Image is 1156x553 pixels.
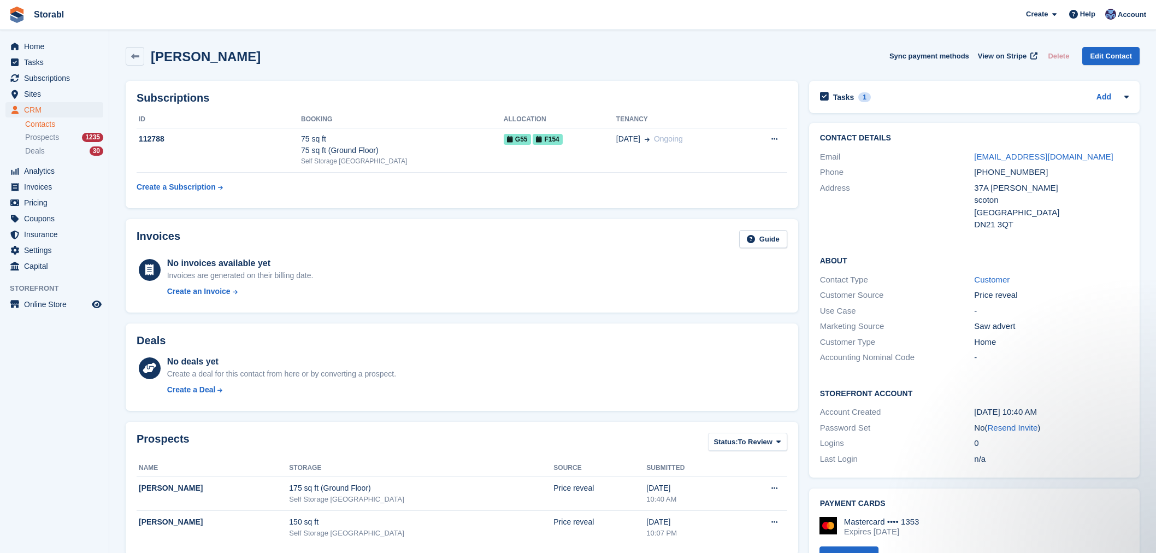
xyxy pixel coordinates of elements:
a: menu [5,258,103,274]
div: Mastercard •••• 1353 [844,517,919,527]
button: Sync payment methods [889,47,969,65]
div: No deals yet [167,355,396,368]
span: Account [1118,9,1146,20]
div: Invoices are generated on their billing date. [167,270,314,281]
th: Booking [301,111,504,128]
div: n/a [974,453,1129,466]
div: Expires [DATE] [844,527,919,537]
div: Price reveal [553,483,646,494]
span: View on Stripe [978,51,1027,62]
span: Invoices [24,179,90,195]
div: Create an Invoice [167,286,231,297]
h2: About [820,255,1129,266]
div: 0 [974,437,1129,450]
div: [GEOGRAPHIC_DATA] [974,207,1129,219]
span: Coupons [24,211,90,226]
span: G55 [504,134,531,145]
th: Name [137,460,289,477]
span: Subscriptions [24,70,90,86]
a: Resend Invite [988,423,1038,432]
a: Customer [974,275,1010,284]
a: Create a Subscription [137,177,223,197]
div: Home [974,336,1129,349]
h2: Storefront Account [820,387,1129,398]
div: Price reveal [974,289,1129,302]
span: Help [1080,9,1095,20]
a: Prospects 1235 [25,132,103,143]
a: menu [5,179,103,195]
span: Status: [714,437,738,448]
div: [PHONE_NUMBER] [974,166,1129,179]
span: Create [1026,9,1048,20]
a: [EMAIL_ADDRESS][DOMAIN_NAME] [974,152,1113,161]
div: 75 sq ft 75 sq ft (Ground Floor) [301,133,504,156]
span: Capital [24,258,90,274]
div: [PERSON_NAME] [139,483,289,494]
span: To Review [738,437,772,448]
div: 1 [858,92,871,102]
span: Analytics [24,163,90,179]
th: Storage [289,460,553,477]
div: Create a Subscription [137,181,216,193]
div: Address [820,182,975,231]
h2: [PERSON_NAME] [151,49,261,64]
span: ( ) [985,423,1041,432]
a: menu [5,55,103,70]
h2: Invoices [137,230,180,248]
div: Account Created [820,406,975,419]
div: Contact Type [820,274,975,286]
a: menu [5,243,103,258]
th: Tenancy [616,111,744,128]
div: 112788 [137,133,301,145]
div: 30 [90,146,103,156]
h2: Payment cards [820,499,1129,508]
th: ID [137,111,301,128]
a: menu [5,163,103,179]
div: [DATE] 10:40 AM [974,406,1129,419]
span: Sites [24,86,90,102]
a: menu [5,195,103,210]
span: Settings [24,243,90,258]
div: Self Storage [GEOGRAPHIC_DATA] [301,156,504,166]
div: [DATE] [646,483,734,494]
div: scoton [974,194,1129,207]
div: Price reveal [553,516,646,528]
img: Tegan Ewart [1105,9,1116,20]
span: [DATE] [616,133,640,145]
div: Email [820,151,975,163]
span: CRM [24,102,90,117]
a: Preview store [90,298,103,311]
span: Insurance [24,227,90,242]
div: Self Storage [GEOGRAPHIC_DATA] [289,494,553,505]
div: [DATE] [646,516,734,528]
span: Online Store [24,297,90,312]
div: Customer Source [820,289,975,302]
div: Password Set [820,422,975,434]
th: Allocation [504,111,616,128]
div: - [974,305,1129,317]
div: Last Login [820,453,975,466]
a: Edit Contact [1082,47,1140,65]
div: Use Case [820,305,975,317]
img: stora-icon-8386f47178a22dfd0bd8f6a31ec36ba5ce8667c1dd55bd0f319d3a0aa187defe.svg [9,7,25,23]
h2: Tasks [833,92,854,102]
div: Phone [820,166,975,179]
div: 1235 [82,133,103,142]
a: menu [5,86,103,102]
th: Submitted [646,460,734,477]
div: 10:40 AM [646,494,734,505]
div: Customer Type [820,336,975,349]
span: Tasks [24,55,90,70]
span: Ongoing [654,134,683,143]
span: F154 [533,134,562,145]
a: Contacts [25,119,103,130]
div: 175 sq ft (Ground Floor) [289,483,553,494]
div: 10:07 PM [646,528,734,539]
div: Saw advert [974,320,1129,333]
button: Status: To Review [708,433,787,451]
span: Prospects [25,132,59,143]
div: No [974,422,1129,434]
a: Guide [739,230,787,248]
a: menu [5,70,103,86]
div: Create a Deal [167,384,216,396]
